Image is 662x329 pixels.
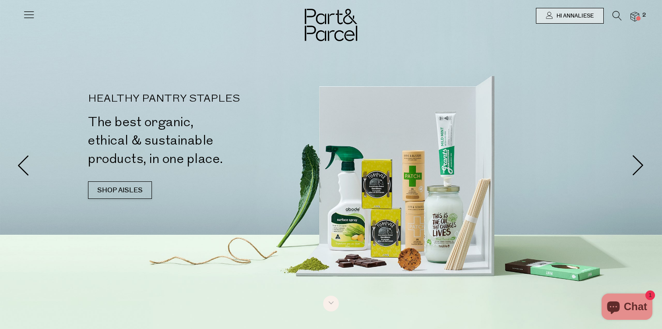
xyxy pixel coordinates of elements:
inbox-online-store-chat: Shopify online store chat [599,294,655,322]
a: 2 [630,12,639,21]
p: HEALTHY PANTRY STAPLES [88,94,335,104]
img: Part&Parcel [305,9,357,41]
a: SHOP AISLES [88,181,152,199]
span: Hi Annaliese [554,12,594,20]
span: 2 [640,11,648,19]
h2: The best organic, ethical & sustainable products, in one place. [88,113,335,168]
a: Hi Annaliese [536,8,604,24]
